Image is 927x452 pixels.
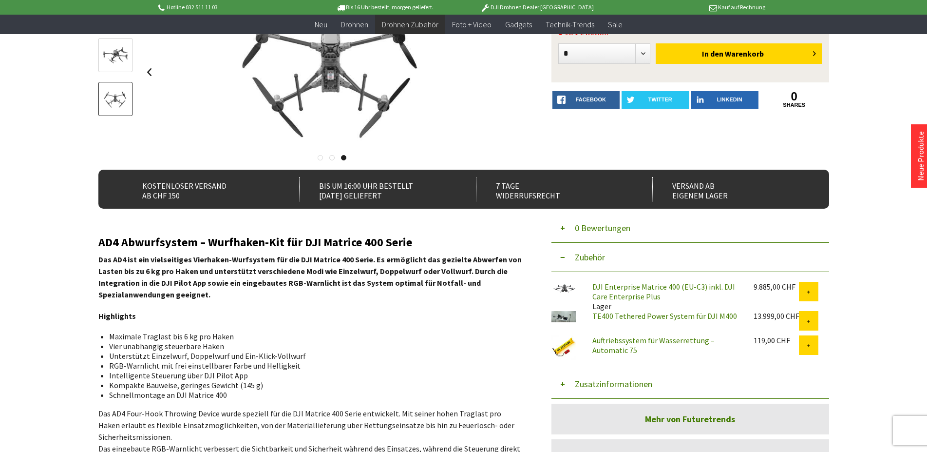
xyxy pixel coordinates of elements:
[551,243,829,272] button: Zubehör
[585,282,746,311] div: Lager
[476,177,631,201] div: 7 Tage Widerrufsrecht
[702,49,723,59] span: In den
[539,15,601,35] a: Technik-Trends
[109,332,514,341] li: Maximale Traglast bis 6 kg pro Haken
[109,371,514,380] li: Intelligente Steuerung über DJI Pilot App
[916,131,926,181] a: Neue Produkte
[546,20,594,29] span: Technik-Trends
[98,255,522,299] strong: Das AD4 ist ein vielseitiges Vierhaken-Wurfsystem für die DJI Matrice 400 Serie. Es ermöglicht da...
[498,15,539,35] a: Gadgets
[576,97,606,102] span: facebook
[551,335,576,360] img: Auftriebssystem für Wasserrettung – Automatic 75
[592,311,737,321] a: TE400 Tethered Power System für DJI M400
[592,335,715,355] a: Auftriebssystem für Wasserrettung – Automatic 75
[608,20,623,29] span: Sale
[592,282,735,301] a: DJI Enterprise Matrice 400 (EU-C3) inkl. DJI Care Enterprise Plus
[691,91,759,109] a: LinkedIn
[315,20,327,29] span: Neu
[613,1,765,13] p: Kauf auf Rechnung
[445,15,498,35] a: Foto + Video
[452,20,492,29] span: Foto + Video
[109,380,514,390] li: Kompakte Bauweise, geringes Gewicht (145 g)
[98,236,522,249] h2: AD4 Abwurfsystem – Wurfhaken-Kit für DJI Matrice 400 Serie
[334,15,375,35] a: Drohnen
[552,91,620,109] a: facebook
[109,390,514,400] li: Schnellmontage an DJI Matrice 400
[382,20,438,29] span: Drohnen Zubehör
[622,91,689,109] a: twitter
[551,311,576,322] img: TE400 Tethered Power System für DJI M400
[551,370,829,399] button: Zusatzinformationen
[299,177,454,201] div: Bis um 16:00 Uhr bestellt [DATE] geliefert
[109,351,514,361] li: Unterstützt Einzelwurf, Doppelwurf und Ein-Klick-Vollwurf
[754,311,799,321] div: 13.999,00 CHF
[308,15,334,35] a: Neu
[98,311,136,321] strong: Highlights
[648,97,672,102] span: twitter
[505,20,532,29] span: Gadgets
[157,1,309,13] p: Hotline 032 511 11 03
[754,282,799,292] div: 9.885,00 CHF
[341,20,368,29] span: Drohnen
[760,91,828,102] a: 0
[461,1,613,13] p: DJI Drohnen Dealer [GEOGRAPHIC_DATA]
[551,282,576,295] img: DJI Enterprise Matrice 400 (EU-C3) inkl. DJI Care Enterprise Plus
[656,43,822,64] button: In den Warenkorb
[717,97,742,102] span: LinkedIn
[123,177,278,201] div: Kostenloser Versand ab CHF 150
[725,49,764,59] span: Warenkorb
[760,102,828,108] a: shares
[109,361,514,371] li: RGB-Warnlicht mit frei einstellbarer Farbe und Helligkeit
[309,1,461,13] p: Bis 16 Uhr bestellt, morgen geliefert.
[652,177,808,201] div: Versand ab eigenem Lager
[551,404,829,434] a: Mehr von Futuretrends
[754,335,799,345] div: 119,00 CHF
[551,214,829,243] button: 0 Bewertungen
[601,15,629,35] a: Sale
[109,341,514,351] li: Vier unabhängig steuerbare Haken
[375,15,445,35] a: Drohnen Zubehör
